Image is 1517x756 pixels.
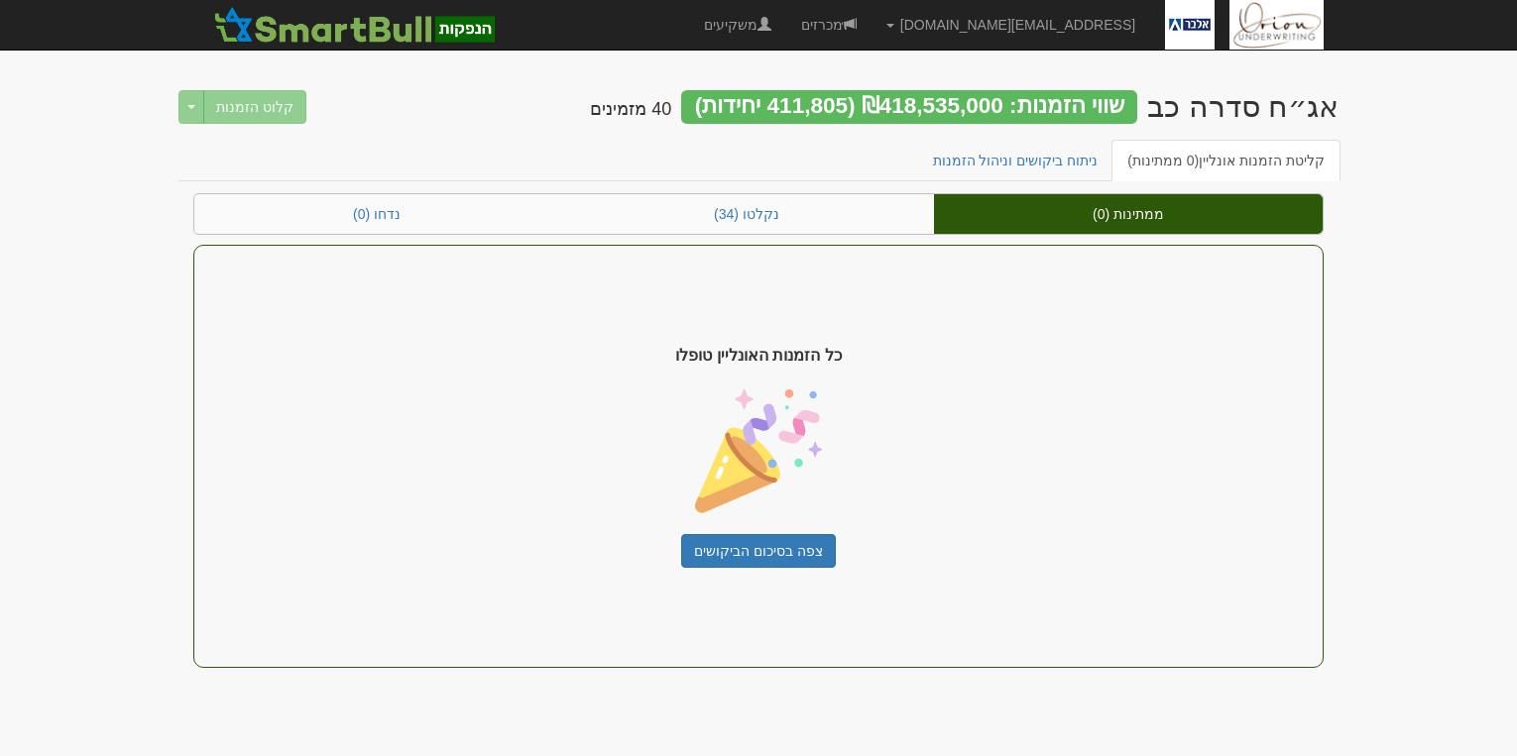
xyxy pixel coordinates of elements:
a: צפה בסיכום הביקושים [681,534,836,568]
a: נקלטו (34) [559,194,934,234]
a: נדחו (0) [194,194,559,234]
a: ניתוח ביקושים וניהול הזמנות [917,140,1114,181]
img: confetti [695,387,822,514]
span: כל הזמנות האונליין טופלו [675,345,841,368]
div: אלבר שירותי מימונית בע"מ - אג״ח (סדרה כב) - הנפקה לציבור [1147,90,1339,123]
div: שווי הזמנות: ₪418,535,000 (411,805 יחידות) [681,90,1137,124]
span: (0 ממתינות) [1127,153,1199,168]
a: ממתינות (0) [934,194,1323,234]
a: קליטת הזמנות אונליין(0 ממתינות) [1111,140,1341,181]
h4: 40 מזמינים [590,100,671,120]
img: SmartBull Logo [208,5,500,45]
